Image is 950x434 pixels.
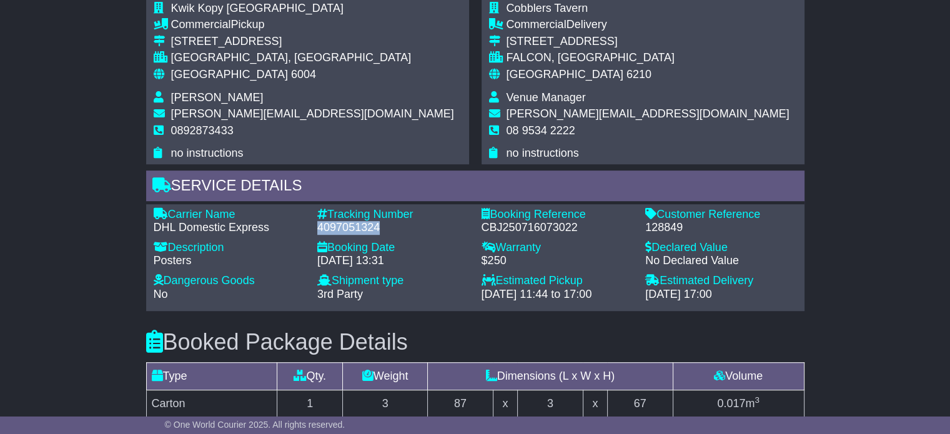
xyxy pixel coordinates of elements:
[171,18,231,31] span: Commercial
[607,390,673,417] td: 67
[493,390,517,417] td: x
[146,330,804,355] h3: Booked Package Details
[343,390,428,417] td: 3
[626,68,651,81] span: 6210
[507,107,789,120] span: [PERSON_NAME][EMAIL_ADDRESS][DOMAIN_NAME]
[317,274,469,288] div: Shipment type
[317,241,469,255] div: Booking Date
[154,221,305,235] div: DHL Domestic Express
[482,254,633,268] div: $250
[317,254,469,268] div: [DATE] 13:31
[146,362,277,390] td: Type
[154,241,305,255] div: Description
[645,274,797,288] div: Estimated Delivery
[291,68,316,81] span: 6004
[482,208,633,222] div: Booking Reference
[317,208,469,222] div: Tracking Number
[583,390,607,417] td: x
[171,124,234,137] span: 0892873433
[717,397,745,410] span: 0.017
[645,254,797,268] div: No Declared Value
[482,274,633,288] div: Estimated Pickup
[171,107,454,120] span: [PERSON_NAME][EMAIL_ADDRESS][DOMAIN_NAME]
[171,51,454,65] div: [GEOGRAPHIC_DATA], [GEOGRAPHIC_DATA]
[154,288,168,300] span: No
[171,2,344,14] span: Kwik Kopy [GEOGRAPHIC_DATA]
[755,395,760,405] sup: 3
[507,147,579,159] span: no instructions
[507,35,789,49] div: [STREET_ADDRESS]
[482,288,633,302] div: [DATE] 11:44 to 17:00
[645,241,797,255] div: Declared Value
[277,390,343,417] td: 1
[171,35,454,49] div: [STREET_ADDRESS]
[171,91,264,104] span: [PERSON_NAME]
[482,221,633,235] div: CBJ250716073022
[507,68,623,81] span: [GEOGRAPHIC_DATA]
[507,124,575,137] span: 08 9534 2222
[507,2,588,14] span: Cobblers Tavern
[645,208,797,222] div: Customer Reference
[673,390,804,417] td: m
[154,208,305,222] div: Carrier Name
[317,288,363,300] span: 3rd Party
[343,362,428,390] td: Weight
[645,221,797,235] div: 128849
[517,390,583,417] td: 3
[507,18,789,32] div: Delivery
[428,390,493,417] td: 87
[146,170,804,204] div: Service Details
[428,362,673,390] td: Dimensions (L x W x H)
[171,68,288,81] span: [GEOGRAPHIC_DATA]
[482,241,633,255] div: Warranty
[154,274,305,288] div: Dangerous Goods
[165,420,345,430] span: © One World Courier 2025. All rights reserved.
[507,18,567,31] span: Commercial
[171,147,244,159] span: no instructions
[317,221,469,235] div: 4097051324
[154,254,305,268] div: Posters
[277,362,343,390] td: Qty.
[507,91,586,104] span: Venue Manager
[171,18,454,32] div: Pickup
[507,51,789,65] div: FALCON, [GEOGRAPHIC_DATA]
[673,362,804,390] td: Volume
[645,288,797,302] div: [DATE] 17:00
[146,390,277,417] td: Carton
